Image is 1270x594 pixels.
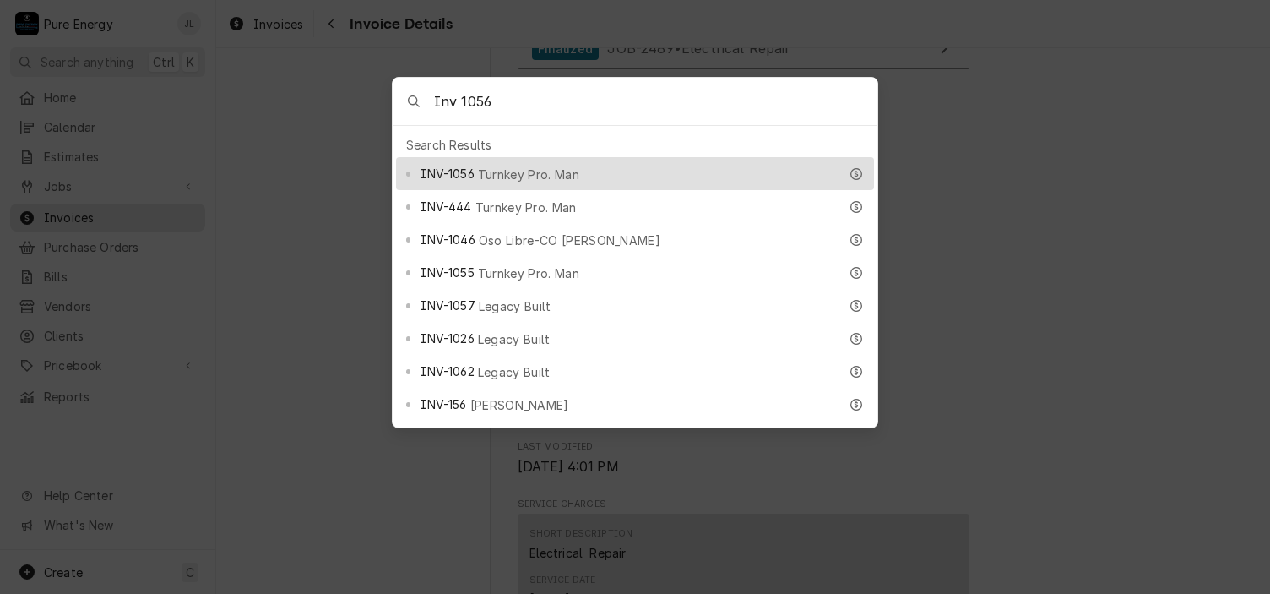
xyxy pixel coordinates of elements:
[434,78,877,125] input: Search anything
[478,363,551,381] span: Legacy Built
[421,297,475,314] span: INV-1057
[479,232,660,249] span: Oso Libre-CO [PERSON_NAME]
[478,166,579,183] span: Turnkey Pro. Man
[470,396,569,414] span: [PERSON_NAME]
[396,133,874,157] div: Search Results
[475,199,577,216] span: Turnkey Pro. Man
[421,362,474,380] span: INV-1062
[421,231,475,248] span: INV-1046
[478,330,551,348] span: Legacy Built
[392,77,878,428] div: Global Command Menu
[421,395,466,413] span: INV-156
[421,165,474,183] span: INV-1056
[479,297,551,315] span: Legacy Built
[421,198,471,215] span: INV-444
[421,264,474,281] span: INV-1055
[478,264,579,282] span: Turnkey Pro. Man
[421,330,474,347] span: INV-1026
